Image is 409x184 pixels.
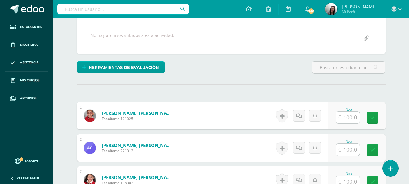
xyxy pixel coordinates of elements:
span: Asistencia [20,60,39,65]
a: Estudiantes [5,18,48,36]
span: [PERSON_NAME] [342,4,377,10]
a: Mis cursos [5,72,48,89]
input: Busca un estudiante aquí... [312,62,385,73]
input: 0-100.0 [336,144,360,156]
span: Archivos [20,96,36,101]
div: Nota [336,140,362,143]
img: 8073fe585c15f6b0749b9fa335169b36.png [325,3,337,15]
img: 7d2d71fe9680123e753a72a6e680de7c.png [84,110,96,122]
a: [PERSON_NAME] [PERSON_NAME] [102,174,174,180]
a: Herramientas de evaluación [77,61,165,73]
div: No hay archivos subidos a esta actividad... [91,32,177,44]
span: Mi Perfil [342,9,377,14]
span: Estudiante 221012 [102,148,174,153]
span: Cerrar panel [17,176,40,180]
a: Disciplina [5,36,48,54]
input: Busca un usuario... [57,4,189,14]
span: 760 [308,8,315,15]
a: Asistencia [5,54,48,72]
span: Disciplina [20,42,38,47]
div: Nota [336,172,362,176]
span: Soporte [25,159,39,163]
a: Archivos [5,89,48,107]
img: 86028f82c08c39d2a5aeccfbd33da6aa.png [84,142,96,154]
span: Mis cursos [20,78,39,83]
a: Soporte [7,157,46,165]
div: Nota [336,108,362,111]
span: Estudiante 121025 [102,116,174,121]
span: Herramientas de evaluación [89,62,159,73]
a: [PERSON_NAME] [PERSON_NAME] [102,110,174,116]
input: 0-100.0 [336,112,360,123]
span: Estudiantes [20,25,42,29]
a: [PERSON_NAME] [PERSON_NAME] [102,142,174,148]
